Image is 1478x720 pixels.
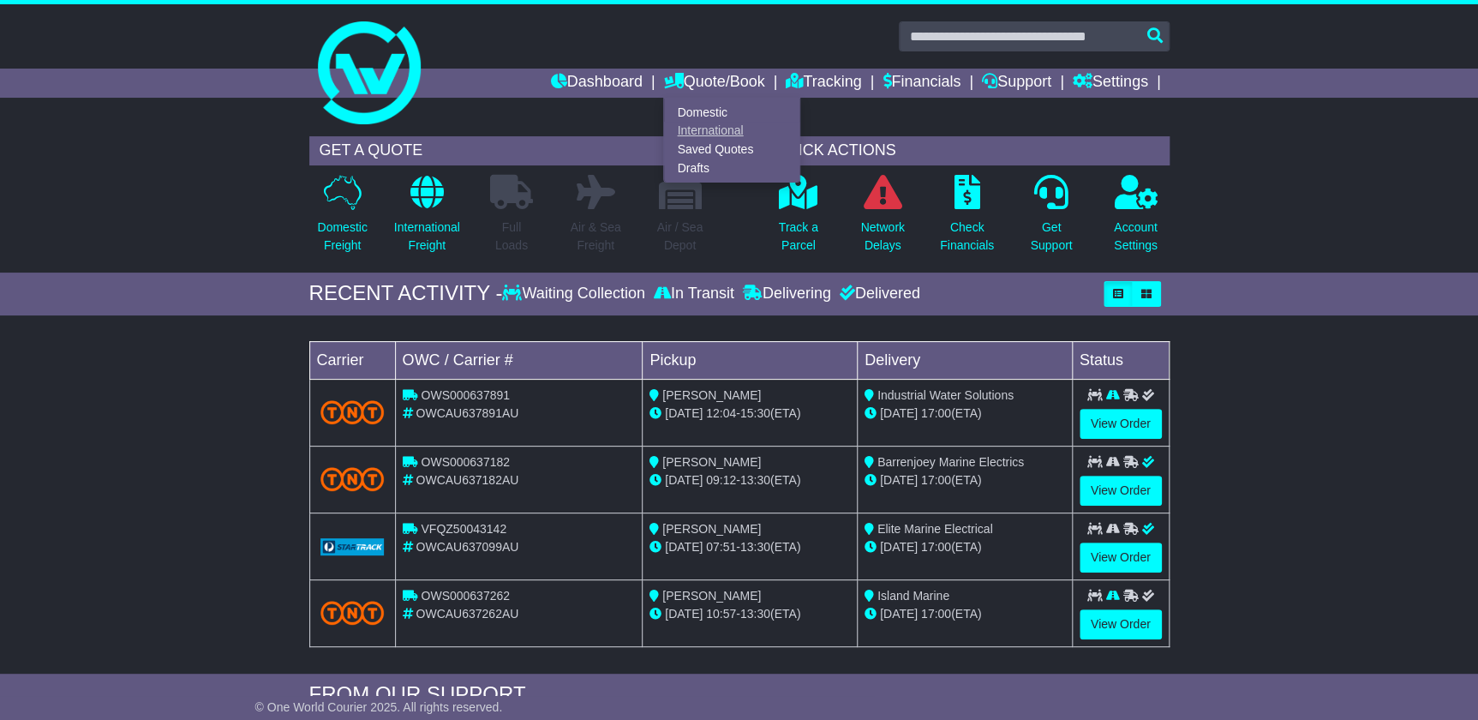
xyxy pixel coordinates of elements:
p: Get Support [1030,219,1072,255]
div: (ETA) [865,471,1065,489]
div: RECENT ACTIVITY - [309,281,503,306]
a: CheckFinancials [939,174,995,264]
img: TNT_Domestic.png [320,467,385,490]
a: View Order [1080,409,1162,439]
span: Island Marine [877,589,949,603]
span: 12:04 [706,406,736,420]
span: [DATE] [665,607,703,621]
span: 13:30 [740,607,770,621]
a: Drafts [664,159,799,177]
p: Account Settings [1114,219,1158,255]
a: NetworkDelays [859,174,905,264]
span: 13:30 [740,473,770,487]
a: InternationalFreight [393,174,461,264]
a: Dashboard [551,69,643,98]
span: OWCAU637262AU [416,607,518,621]
a: Tracking [786,69,861,98]
p: Air / Sea Depot [657,219,703,255]
div: GET A QUOTE [309,136,714,165]
span: [PERSON_NAME] [662,455,761,469]
img: TNT_Domestic.png [320,400,385,423]
span: 17:00 [921,540,951,554]
td: Pickup [643,341,858,379]
a: Support [982,69,1051,98]
p: Air & Sea Freight [571,219,621,255]
img: GetCarrierServiceLogo [320,538,385,555]
span: [PERSON_NAME] [662,522,761,536]
span: OWCAU637182AU [416,473,518,487]
span: OWS000637182 [421,455,510,469]
a: AccountSettings [1113,174,1158,264]
span: [DATE] [880,607,918,621]
span: Elite Marine Electrical [877,522,993,536]
div: FROM OUR SUPPORT [309,682,1170,707]
div: - (ETA) [649,605,850,623]
td: Status [1072,341,1169,379]
span: OWCAU637891AU [416,406,518,420]
a: Domestic [664,103,799,122]
img: TNT_Domestic.png [320,601,385,624]
span: [PERSON_NAME] [662,589,761,603]
span: VFQZ50043142 [421,522,506,536]
span: 17:00 [921,607,951,621]
span: 10:57 [706,607,736,621]
div: Delivering [739,285,835,303]
p: Full Loads [490,219,533,255]
span: [DATE] [665,540,703,554]
div: Delivered [835,285,920,303]
a: International [664,122,799,141]
a: Settings [1073,69,1148,98]
span: 13:30 [740,540,770,554]
div: In Transit [649,285,739,303]
span: [DATE] [665,406,703,420]
span: 15:30 [740,406,770,420]
span: Barrenjoey Marine Electrics [877,455,1024,469]
a: Saved Quotes [664,141,799,159]
span: OWS000637262 [421,589,510,603]
a: DomesticFreight [316,174,368,264]
td: Carrier [309,341,395,379]
span: [PERSON_NAME] [662,388,761,402]
a: Track aParcel [778,174,819,264]
a: View Order [1080,609,1162,639]
p: International Freight [394,219,460,255]
a: Financials [883,69,960,98]
span: [DATE] [665,473,703,487]
div: (ETA) [865,605,1065,623]
p: Domestic Freight [317,219,367,255]
p: Check Financials [940,219,994,255]
div: - (ETA) [649,405,850,423]
div: - (ETA) [649,471,850,489]
div: Waiting Collection [502,285,649,303]
div: (ETA) [865,538,1065,556]
span: 17:00 [921,406,951,420]
span: 07:51 [706,540,736,554]
div: (ETA) [865,405,1065,423]
span: OWS000637891 [421,388,510,402]
span: 09:12 [706,473,736,487]
div: - (ETA) [649,538,850,556]
span: [DATE] [880,473,918,487]
p: Network Delays [860,219,904,255]
span: © One World Courier 2025. All rights reserved. [255,700,503,714]
span: [DATE] [880,540,918,554]
div: Quote/Book [663,98,800,183]
a: GetSupport [1029,174,1073,264]
div: QUICK ACTIONS [765,136,1170,165]
span: 17:00 [921,473,951,487]
span: Industrial Water Solutions [877,388,1014,402]
td: Delivery [857,341,1072,379]
p: Track a Parcel [779,219,818,255]
span: OWCAU637099AU [416,540,518,554]
a: View Order [1080,543,1162,573]
a: Quote/Book [663,69,764,98]
td: OWC / Carrier # [395,341,643,379]
span: [DATE] [880,406,918,420]
a: View Order [1080,476,1162,506]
